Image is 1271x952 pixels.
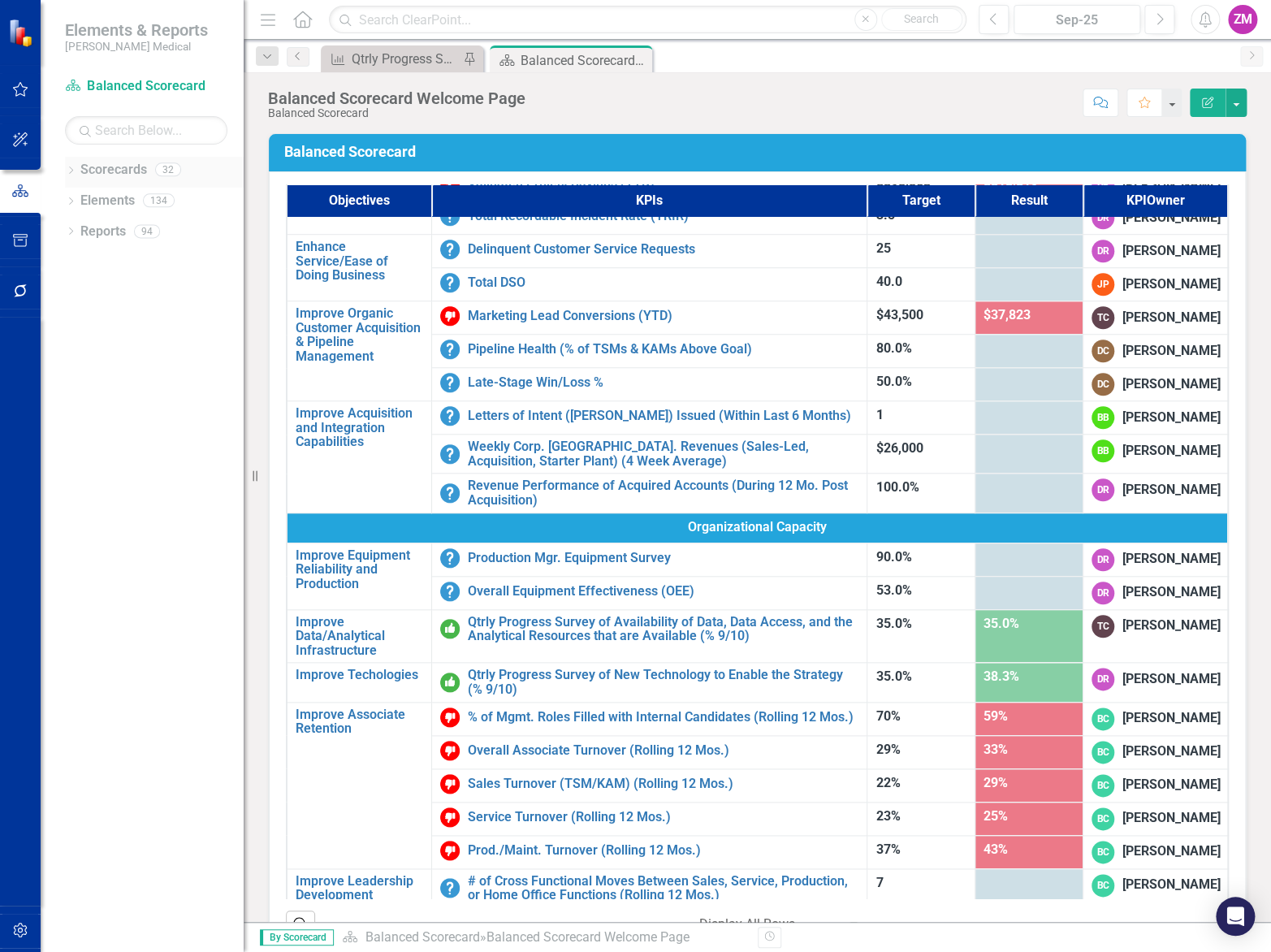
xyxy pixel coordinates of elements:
div: [PERSON_NAME] [1122,481,1221,500]
span: By Scorecard [260,929,334,946]
td: Double-Click to Edit Right Click for Context Menu [431,435,867,474]
img: No Information [440,548,460,568]
td: Double-Click to Edit Right Click for Context Menu [431,235,867,268]
div: Qtrly Progress Survey of New Technology to Enable the Strategy (% 9/10) [352,49,459,69]
td: Double-Click to Edit [1083,576,1229,609]
div: BC [1092,741,1114,764]
a: Overall Equipment Effectiveness (OEE) [468,584,858,599]
div: DR [1092,206,1114,229]
td: Double-Click to Edit Right Click for Context Menu [431,609,867,663]
div: [PERSON_NAME] [1122,742,1221,761]
a: Pipeline Health (% of TSMs & KAMs Above Goal) [468,342,858,357]
button: ZM [1228,5,1257,34]
img: On or Above Target [440,619,460,638]
span: 22% [875,775,900,790]
a: Improve Acquisition and Integration Capabilities [296,406,423,449]
td: Double-Click to Edit [1083,735,1229,768]
div: BB [1092,406,1114,429]
img: No Information [440,373,460,392]
a: Qtrly Progress Survey of New Technology to Enable the Strategy (% 9/10) [325,49,459,69]
div: 134 [143,194,175,208]
a: Improve Leadership Development Process & Culture [296,874,423,917]
span: 1 [875,407,883,422]
span: Elements & Reports [65,20,208,40]
a: Service Turnover (Rolling 12 Mos.) [468,810,858,824]
a: Improve Data/Analytical Infrastructure [296,615,423,658]
div: 94 [134,224,160,238]
div: [PERSON_NAME] [1122,342,1221,361]
span: 90.0% [875,549,911,565]
a: Balanced Scorecard [365,929,479,945]
div: [PERSON_NAME] [1122,275,1221,294]
span: $26,000 [875,440,923,456]
div: BC [1092,774,1114,797]
a: Weekly Corp. [GEOGRAPHIC_DATA]. Revenues (Sales-Led, Acquisition, Starter Plant) (4 Week Average) [468,439,858,468]
a: Delinquent Customer Service Requests [468,242,858,257]
td: Double-Click to Edit [1083,401,1229,435]
span: 29% [984,775,1008,790]
small: [PERSON_NAME] Medical [65,40,208,53]
div: [PERSON_NAME] [1122,809,1221,828]
td: Double-Click to Edit Right Click for Context Menu [287,235,431,301]
img: On or Above Target [440,673,460,692]
a: Marketing Lead Conversions (YTD) [468,309,858,323]
a: Sales Turnover (TSM/KAM) (Rolling 12 Mos.) [468,777,858,791]
td: Double-Click to Edit [1083,868,1229,907]
button: Search [881,8,962,31]
div: [PERSON_NAME] [1122,409,1221,427]
img: No Information [440,878,460,898]
img: No Information [440,273,460,292]
td: Double-Click to Edit Right Click for Context Menu [431,663,867,702]
div: [PERSON_NAME] [1122,842,1221,861]
div: [PERSON_NAME] [1122,670,1221,689]
td: Double-Click to Edit Right Click for Context Menu [287,702,431,868]
div: [PERSON_NAME] [1122,709,1221,728]
div: [PERSON_NAME] [1122,583,1221,602]
div: DC [1092,340,1114,362]
td: Double-Click to Edit Right Click for Context Menu [287,609,431,663]
td: Double-Click to Edit [1083,335,1229,368]
span: 43% [984,842,1008,857]
span: 29% [875,742,900,757]
span: 25 [875,240,890,256]
div: [PERSON_NAME] [1122,242,1221,261]
td: Double-Click to Edit Right Click for Context Menu [431,201,867,235]
div: Balanced Scorecard [268,107,525,119]
a: Total DSO [468,275,858,290]
div: [PERSON_NAME] [1122,375,1221,394]
td: Double-Click to Edit [1083,235,1229,268]
a: Improve Associate Retention [296,708,423,736]
img: No Information [440,582,460,601]
span: 35.0% [875,616,911,631]
span: 59% [984,708,1008,724]
td: Double-Click to Edit [1083,435,1229,474]
td: Double-Click to Edit Right Click for Context Menu [431,368,867,401]
td: Double-Click to Edit [1083,663,1229,702]
div: TC [1092,306,1114,329]
a: Improve Equipment Reliability and Production [296,548,423,591]
img: No Information [440,444,460,464]
div: Balanced Scorecard Welcome Page [521,50,648,71]
td: Double-Click to Edit Right Click for Context Menu [431,768,867,802]
a: Improve Techologies [296,668,423,682]
span: 50.0% [875,374,911,389]
a: Overall Associate Turnover (Rolling 12 Mos.) [468,743,858,758]
a: # of Cross Functional Moves Between Sales, Service, Production, or Home Office Functions (Rolling... [468,874,858,902]
td: Double-Click to Edit Right Click for Context Menu [431,868,867,907]
img: Below Target [440,807,460,827]
a: Enhance Service/Ease of Doing Business [296,240,423,283]
div: DC [1092,373,1114,396]
span: 100.0% [875,479,919,495]
span: 38.3% [984,669,1019,684]
h3: Balanced Scorecard [284,144,1236,160]
span: Search [904,12,939,25]
div: JP [1092,273,1114,296]
input: Search Below... [65,116,227,145]
div: » [342,928,745,947]
div: Balanced Scorecard Welcome Page [486,929,689,945]
input: Search ClearPoint... [329,6,966,34]
td: Double-Click to Edit Right Click for Context Menu [431,301,867,335]
span: 23% [875,808,900,824]
span: 25% [984,808,1008,824]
